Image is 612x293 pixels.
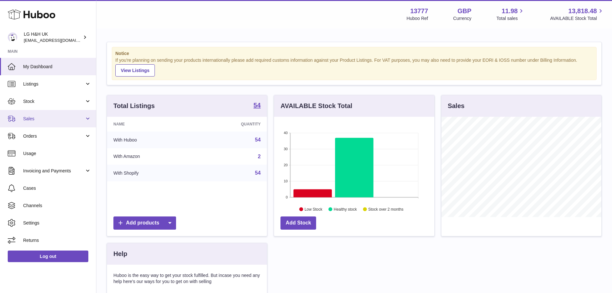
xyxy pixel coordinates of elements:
text: Healthy stock [334,207,357,211]
text: 0 [286,195,288,199]
span: 11.98 [501,7,518,15]
img: veechen@lghnh.co.uk [8,32,17,42]
th: Name [107,117,195,132]
text: Low Stock [305,207,323,211]
span: Orders [23,133,84,139]
a: Log out [8,251,88,262]
div: Currency [453,15,472,22]
a: Add products [113,216,176,230]
span: [EMAIL_ADDRESS][DOMAIN_NAME] [24,38,94,43]
a: 11.98 Total sales [496,7,525,22]
th: Quantity [195,117,267,132]
div: If you're planning on sending your products internationally please add required customs informati... [115,57,593,77]
span: 13,818.48 [568,7,597,15]
a: 54 [255,137,261,142]
strong: 54 [253,102,261,108]
text: 20 [284,163,288,167]
span: Settings [23,220,91,226]
div: Huboo Ref [407,15,428,22]
span: Invoicing and Payments [23,168,84,174]
strong: 13777 [410,7,428,15]
span: Stock [23,98,84,105]
h3: Total Listings [113,102,155,110]
td: With Huboo [107,132,195,148]
a: 2 [258,154,261,159]
span: Usage [23,151,91,157]
span: My Dashboard [23,64,91,70]
a: 13,818.48 AVAILABLE Stock Total [550,7,604,22]
a: 54 [253,102,261,110]
strong: GBP [457,7,471,15]
strong: Notice [115,50,593,57]
p: Huboo is the easy way to get your stock fulfilled. But incase you need any help here's our ways f... [113,272,261,285]
text: Stock over 2 months [368,207,404,211]
h3: Help [113,250,127,258]
a: Add Stock [280,216,316,230]
span: Listings [23,81,84,87]
div: LG H&H UK [24,31,82,43]
a: View Listings [115,64,155,77]
span: Returns [23,237,91,243]
text: 10 [284,179,288,183]
h3: Sales [448,102,465,110]
span: Channels [23,203,91,209]
td: With Amazon [107,148,195,165]
td: With Shopify [107,165,195,181]
span: Cases [23,185,91,191]
span: Total sales [496,15,525,22]
text: 30 [284,147,288,151]
a: 54 [255,170,261,176]
text: 40 [284,131,288,135]
span: Sales [23,116,84,122]
span: AVAILABLE Stock Total [550,15,604,22]
h3: AVAILABLE Stock Total [280,102,352,110]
